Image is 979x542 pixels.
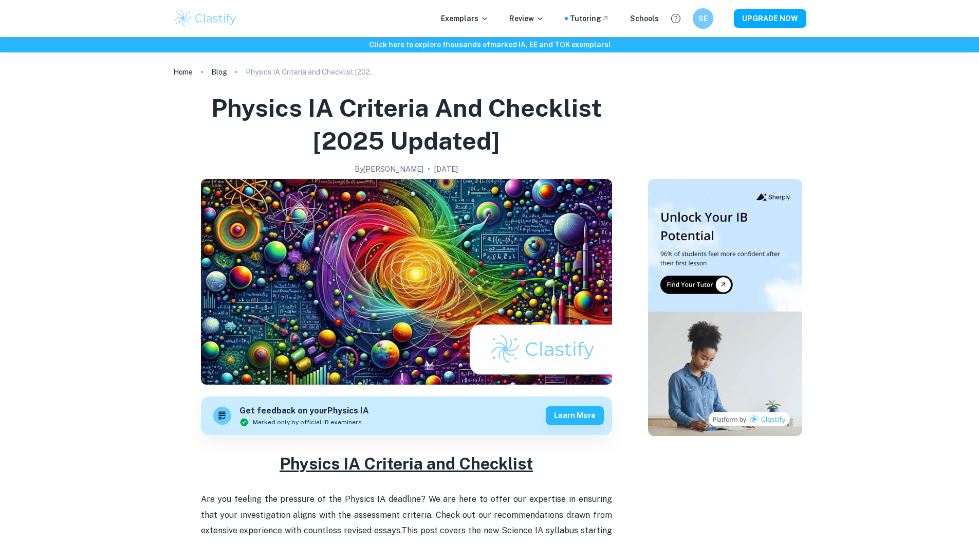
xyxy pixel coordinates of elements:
a: Get feedback on yourPhysics IAMarked only by official IB examinersLearn more [201,396,612,435]
h6: Click here to explore thousands of marked IA, EE and TOK exemplars ! [2,39,977,50]
h6: Get feedback on your Physics IA [239,405,369,418]
button: Learn more [546,406,604,425]
p: Physics IA Criteria and Checklist [2025 updated] [246,66,379,78]
p: Exemplars [441,13,489,24]
p: • [428,164,430,175]
a: Blog [211,65,227,79]
span: Marked only by official IB examiners [253,418,362,427]
h6: SE [697,13,709,24]
u: Physics IA Criteria and Checklist [280,454,533,473]
button: Help and Feedback [667,10,685,27]
h2: [DATE] [434,164,458,175]
button: UPGRADE NOW [734,9,806,28]
h1: Physics IA Criteria and Checklist [2025 updated] [177,92,636,157]
p: Review [509,13,544,24]
img: Clastify logo [173,8,238,29]
img: Thumbnail [648,179,802,436]
img: Physics IA Criteria and Checklist [2025 updated] cover image [201,179,612,385]
a: Tutoring [570,13,609,24]
a: Schools [630,13,659,24]
h2: By [PERSON_NAME] [355,164,423,175]
button: SE [693,8,713,29]
a: Home [173,65,193,79]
